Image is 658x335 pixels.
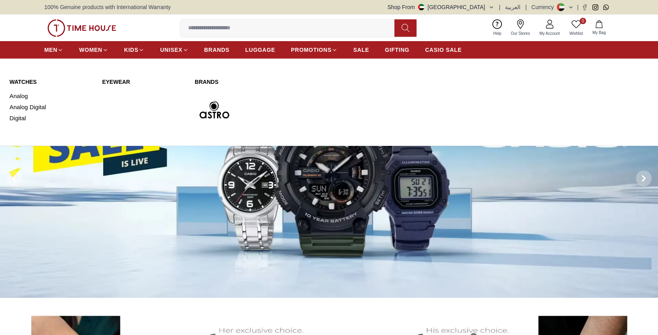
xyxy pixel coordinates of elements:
[124,43,144,57] a: KIDS
[47,19,116,37] img: ...
[536,30,563,36] span: My Account
[195,91,234,130] img: Astro
[385,46,409,54] span: GIFTING
[9,113,92,124] a: Digital
[102,78,185,86] a: Eyewear
[44,43,63,57] a: MEN
[9,78,92,86] a: WATCHES
[508,30,533,36] span: Our Stores
[588,19,611,37] button: My Bag
[577,3,579,11] span: |
[204,43,230,57] a: BRANDS
[44,46,57,54] span: MEN
[425,43,462,57] a: CASIO SALE
[499,3,501,11] span: |
[425,46,462,54] span: CASIO SALE
[488,18,506,38] a: Help
[9,91,92,102] a: Analog
[565,18,588,38] a: 0Wishlist
[418,4,424,10] img: United Arab Emirates
[353,46,369,54] span: SALE
[195,78,371,86] a: Brands
[353,43,369,57] a: SALE
[603,4,609,10] a: Whatsapp
[506,18,535,38] a: Our Stores
[44,3,171,11] span: 100% Genuine products with International Warranty
[245,43,275,57] a: LUGGAGE
[525,3,527,11] span: |
[160,46,182,54] span: UNISEX
[204,46,230,54] span: BRANDS
[566,30,586,36] span: Wishlist
[388,3,494,11] button: Shop From[GEOGRAPHIC_DATA]
[124,46,138,54] span: KIDS
[532,3,557,11] div: Currency
[291,46,332,54] span: PROMOTIONS
[385,43,409,57] a: GIFTING
[505,3,520,11] button: العربية
[589,30,609,36] span: My Bag
[9,102,92,113] a: Analog Digital
[291,43,337,57] a: PROMOTIONS
[582,4,588,10] a: Facebook
[592,4,598,10] a: Instagram
[580,18,586,24] span: 0
[160,43,188,57] a: UNISEX
[79,43,108,57] a: WOMEN
[79,46,102,54] span: WOMEN
[245,46,275,54] span: LUGGAGE
[490,30,505,36] span: Help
